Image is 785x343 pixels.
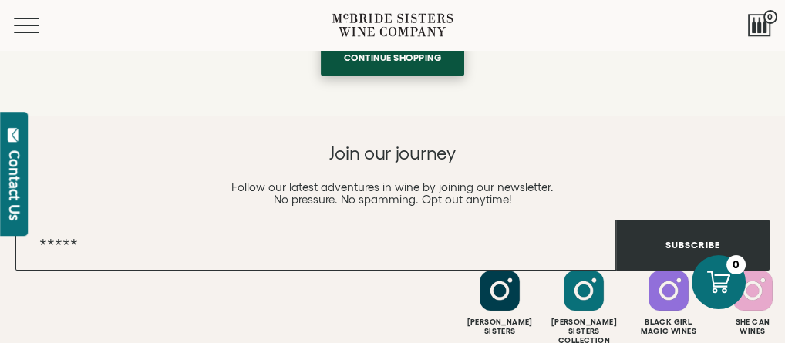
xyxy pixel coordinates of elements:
[628,271,709,336] a: Follow Black Girl Magic Wines on Instagram Black GirlMagic Wines
[616,220,770,271] button: Subscribe
[15,181,770,206] p: Follow our latest adventures in wine by joining our newsletter. No pressure. No spamming. Opt out...
[15,141,770,166] h2: Join our journey
[7,150,22,220] div: Contact Us
[14,18,69,33] button: Mobile Menu Trigger
[763,10,777,24] span: 0
[325,42,460,72] span: Continue shopping
[460,318,540,336] div: [PERSON_NAME] Sisters
[321,39,465,76] a: Continue shopping
[460,271,540,336] a: Follow McBride Sisters on Instagram [PERSON_NAME]Sisters
[726,255,746,274] div: 0
[628,318,709,336] div: Black Girl Magic Wines
[15,220,616,271] input: Email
